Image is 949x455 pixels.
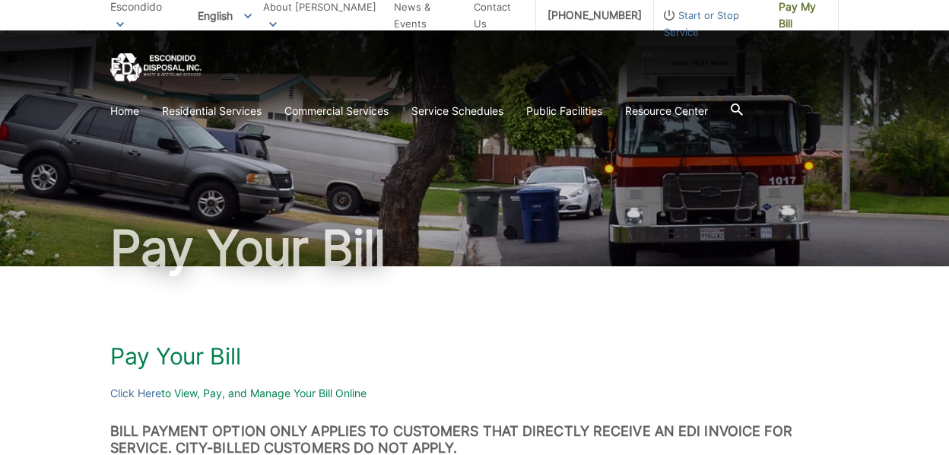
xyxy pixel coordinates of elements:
[162,103,262,119] a: Residential Services
[411,103,503,119] a: Service Schedules
[110,103,139,119] a: Home
[110,385,161,402] a: Click Here
[110,224,839,272] h1: Pay Your Bill
[110,385,839,402] p: to View, Pay, and Manage Your Bill Online
[284,103,389,119] a: Commercial Services
[625,103,708,119] a: Resource Center
[110,342,839,370] h1: Pay Your Bill
[110,53,202,83] a: EDCD logo. Return to the homepage.
[526,103,602,119] a: Public Facilities
[186,3,263,28] span: English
